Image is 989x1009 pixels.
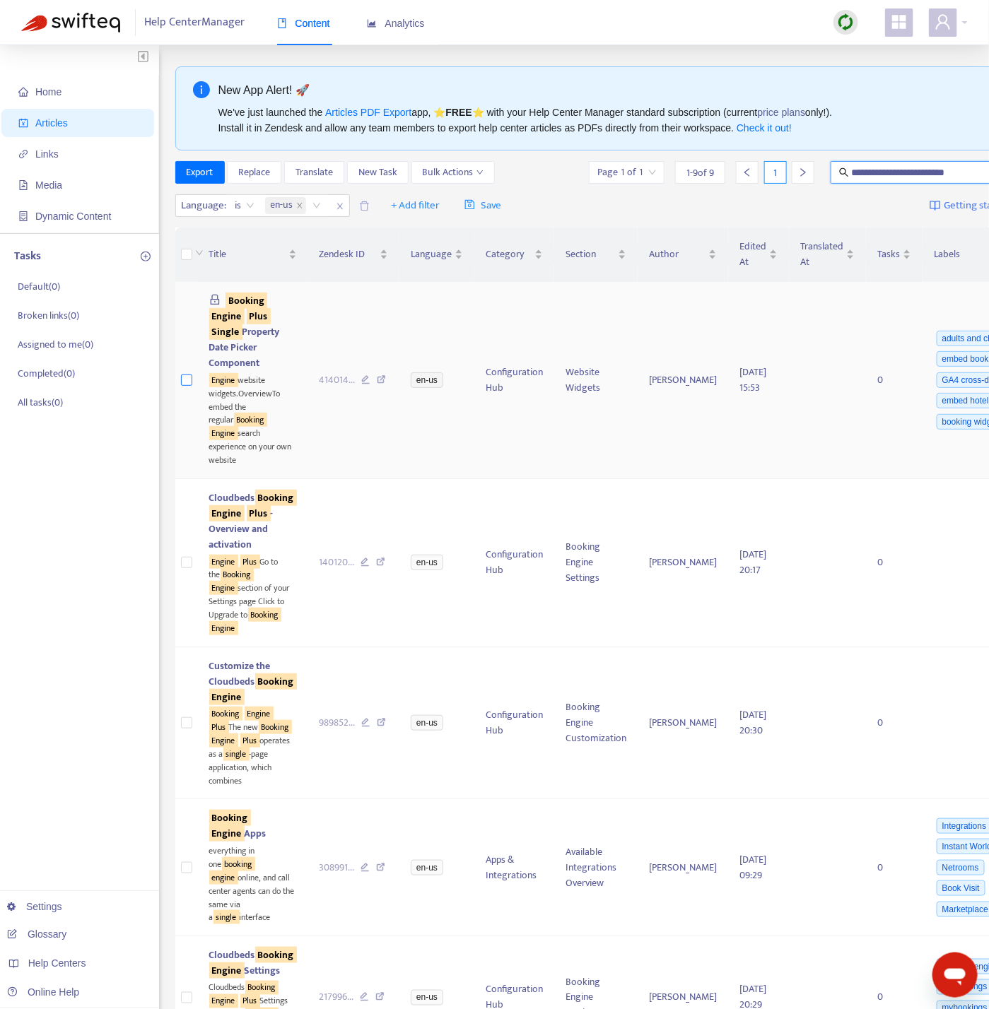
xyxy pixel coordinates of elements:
td: 0 [866,282,923,479]
p: Broken links ( 0 ) [18,308,79,323]
sqkw: Booking [255,490,297,506]
img: Swifteq [21,13,120,33]
span: Bulk Actions [423,165,484,180]
th: Author [638,228,728,282]
a: Check it out! [737,122,792,134]
span: plus-circle [141,252,151,261]
sqkw: Engine [209,373,238,387]
span: [DATE] 20:30 [739,707,766,738]
span: down [195,249,204,257]
span: Apps [209,810,267,842]
span: Translated At [800,239,843,270]
p: Tasks [14,248,41,265]
p: All tasks ( 0 ) [18,395,63,410]
span: Cloudbeds Settings [209,947,297,979]
span: Property Date Picker Component [209,293,280,371]
td: [PERSON_NAME] [638,282,728,479]
span: en-us [411,555,443,570]
span: 989852 ... [320,715,356,731]
sqkw: Booking [259,720,292,734]
span: 1 - 9 of 9 [686,165,714,180]
sqkw: Single [209,324,242,340]
td: Configuration Hub [474,647,554,800]
p: Completed ( 0 ) [18,366,75,381]
sqkw: engine [209,871,238,885]
div: everything in one online, and call center agents can do the same via a interface [209,842,297,924]
sqkw: Plus [240,994,260,1008]
span: Help Centers [28,957,86,969]
p: Default ( 0 ) [18,279,60,294]
a: price plans [758,107,806,118]
span: user [935,13,952,30]
span: Cloudbeds - Overview and activation [209,490,297,553]
sqkw: Engine [209,581,238,595]
span: home [18,87,28,97]
td: [PERSON_NAME] [638,799,728,936]
span: 414014 ... [320,372,356,388]
a: Glossary [7,928,66,940]
a: Articles PDF Export [325,107,411,118]
div: The new operates as a -page application, which combines [209,705,297,788]
sqkw: Booking [221,567,254,582]
span: info-circle [193,81,210,98]
span: right [798,167,808,177]
td: [PERSON_NAME] [638,479,728,647]
span: Export [187,165,213,180]
b: FREE [445,107,472,118]
button: Translate [284,161,344,184]
th: Edited At [728,228,789,282]
td: Configuration Hub [474,479,554,647]
th: Zendesk ID [308,228,400,282]
th: Section [554,228,638,282]
th: Tasks [866,228,923,282]
th: Category [474,228,554,282]
sqkw: Plus [209,720,229,734]
span: close [296,202,303,209]
span: Content [277,18,330,29]
button: + Add filter [380,194,450,217]
button: New Task [347,161,409,184]
span: is [235,195,254,216]
sqkw: Plus [247,308,271,324]
span: [DATE] 15:53 [739,364,766,396]
span: New Task [358,165,397,180]
sqkw: Plus [240,733,260,748]
td: Configuration Hub [474,282,554,479]
td: Available Integrations Overview [554,799,638,936]
span: Home [35,86,62,98]
span: save [464,199,475,210]
sqkw: Engine [209,426,238,440]
a: Settings [7,901,62,912]
span: file-image [18,180,28,190]
sqkw: Booking [226,293,267,309]
td: 0 [866,647,923,800]
td: [PERSON_NAME] [638,647,728,800]
span: 308991 ... [320,860,355,875]
span: Customize the Cloudbeds [209,658,297,705]
span: Save [464,197,502,214]
sqkw: booking [222,857,255,871]
span: 140120 ... [320,555,355,570]
sqkw: Engine [209,994,238,1008]
span: Netrooms [937,860,985,875]
td: Booking Engine Settings [554,479,638,647]
div: Go to the section of your Settings page Click to Upgrade to [209,553,297,635]
span: en-us [411,860,443,875]
sqkw: Engine [209,621,238,635]
sqkw: Engine [245,707,274,721]
span: en-us [411,372,443,388]
th: Language [399,228,474,282]
sqkw: Booking [209,707,242,721]
sqkw: Engine [209,308,245,324]
span: link [18,149,28,159]
sqkw: Engine [209,733,238,748]
span: down [476,169,484,176]
button: Replace [227,161,281,184]
span: delete [359,201,370,211]
span: Language : [176,195,229,216]
span: book [277,18,287,28]
button: Export [175,161,225,184]
span: + Add filter [391,197,440,214]
span: left [742,167,752,177]
span: Category [486,247,532,262]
